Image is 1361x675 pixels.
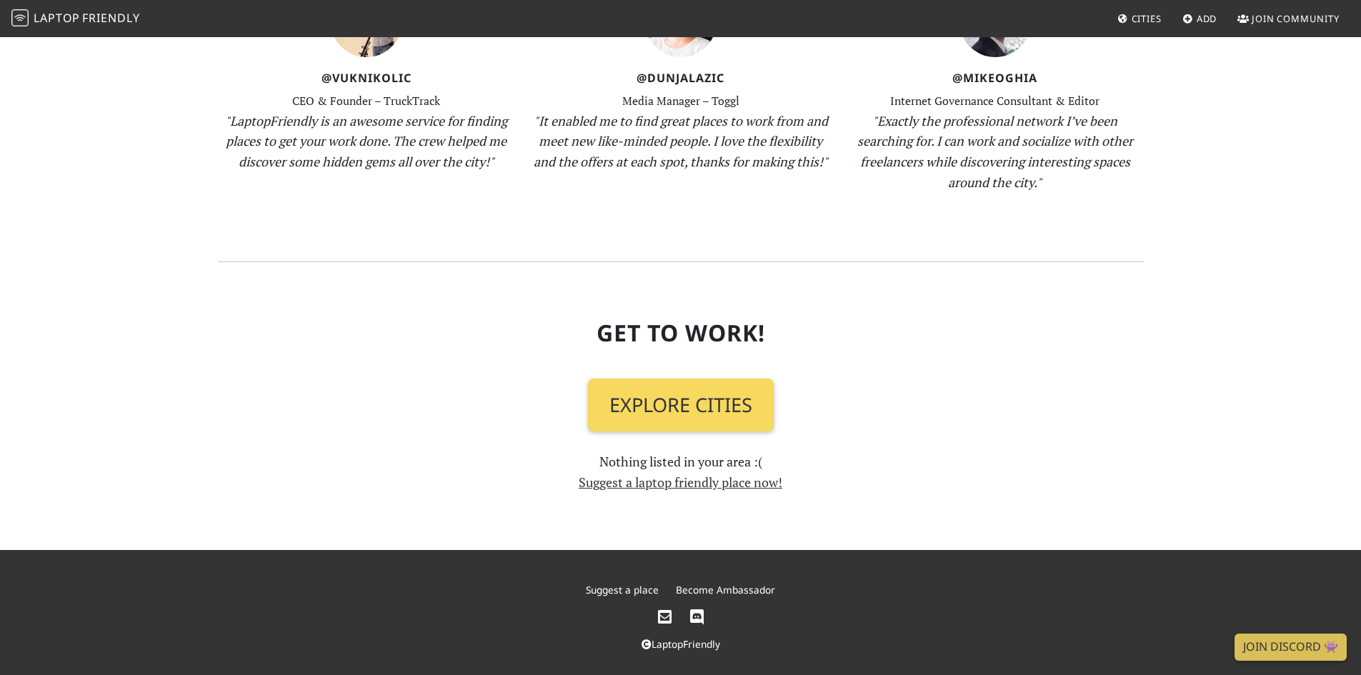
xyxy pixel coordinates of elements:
a: Add [1177,6,1223,31]
a: Become Ambassador [676,583,775,596]
img: LaptopFriendly [11,9,29,26]
small: CEO & Founder – TruckTrack [292,94,440,109]
em: "LaptopFriendly is an awesome service for finding places to get your work done. The crew helped m... [225,112,507,171]
small: Internet Governance Consultant & Editor [890,94,1100,109]
a: Join Community [1232,6,1345,31]
a: Cities [1112,6,1167,31]
h4: @DunjaLazic [532,71,829,85]
h4: @VukNikolic [218,71,515,85]
a: Suggest a laptop friendly place now! [579,474,782,491]
em: "Exactly the professional network I’ve been searching for. I can work and socialize with other fr... [857,112,1133,191]
em: "It enabled me to find great places to work from and meet new like-minded people. I love the flex... [534,112,828,171]
a: LaptopFriendly LaptopFriendly [11,6,140,31]
span: Join Community [1252,12,1340,25]
section: Nothing listed in your area :( [218,262,1144,550]
a: Explore Cities [588,379,774,431]
h2: Get To Work! [218,319,1144,346]
span: Add [1197,12,1217,25]
span: Cities [1132,12,1162,25]
span: Friendly [82,10,139,26]
h4: @MikeOghia [847,71,1144,85]
small: Media Manager – Toggl [622,94,739,109]
a: LaptopFriendly [642,637,720,651]
a: Suggest a place [586,583,659,596]
span: Laptop [34,10,80,26]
